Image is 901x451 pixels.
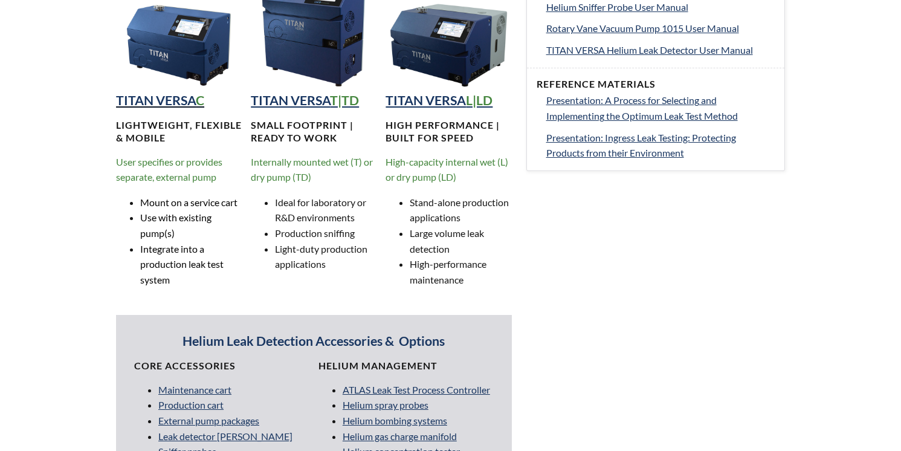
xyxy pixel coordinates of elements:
a: External pump packages [158,415,259,426]
a: Helium bombing systems [343,415,447,426]
a: Rotary Vane Vacuum Pump 1015 User Manual [546,21,775,36]
strong: TITAN VERSA [251,92,330,108]
span: Rotary Vane Vacuum Pump 1015 User Manual [546,22,739,34]
li: High-performance maintenance [410,256,511,287]
span: Integrate into a production leak test system [140,243,224,285]
a: ATLAS Leak Test Process Controller [343,384,490,395]
strong: C [196,92,204,108]
h4: Lightweight, Flexible & MOBILE [116,119,242,144]
strong: Helium Leak Detection Accessories & Options [182,333,445,349]
h4: Small footprint | Ready to work [251,119,376,144]
strong: L|LD [466,92,492,108]
a: Presentation: Ingress Leak Testing: Protecting Products from their Environment [546,130,775,161]
a: Helium spray probes [343,399,428,410]
span: Presentation: Ingress Leak Testing: Protecting Products from their Environment [546,132,736,159]
li: Ideal for laboratory or R&D environments [275,195,376,225]
strong: TITAN VERSA [116,92,196,108]
span: Helium Sniffer Probe User Manual [546,1,688,13]
a: TITAN VERSAL|LD [386,92,492,108]
a: Production cart [158,399,224,410]
li: Production sniffing [275,225,376,241]
span: Use with existing pump(s) [140,212,212,239]
span: Internally mounted wet (T) or dry pump (TD) [251,156,373,183]
h4: Helium Management [318,360,494,372]
a: TITAN VERSAC [116,92,204,108]
a: TITAN VERSAT|TD [251,92,359,108]
h4: Reference Materials [537,78,775,91]
a: Presentation: A Process for Selecting and Implementing the Optimum Leak Test Method [546,92,775,123]
a: TITAN VERSA Helium Leak Detector User Manual [546,42,775,58]
strong: T|TD [330,92,359,108]
li: Large volume leak detection [410,225,511,256]
span: TITAN VERSA Helium Leak Detector User Manual [546,44,753,56]
span: Mount on a service cart [140,196,237,208]
strong: TITAN VERSA [386,92,466,108]
li: Light-duty production applications [275,241,376,272]
h4: Core Accessories [134,360,309,372]
span: High-capacity internal wet (L) or dry pump (LD) [386,156,508,183]
a: Helium gas charge manifold [343,430,457,442]
span: Presentation: A Process for Selecting and Implementing the Optimum Leak Test Method [546,94,738,122]
li: Stand-alone production applications [410,195,511,225]
a: Maintenance cart [158,384,231,395]
span: User specifies or provides separate, external pump [116,156,222,183]
h4: High performance | Built for speed [386,119,511,144]
a: Leak detector [PERSON_NAME] [158,430,292,442]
